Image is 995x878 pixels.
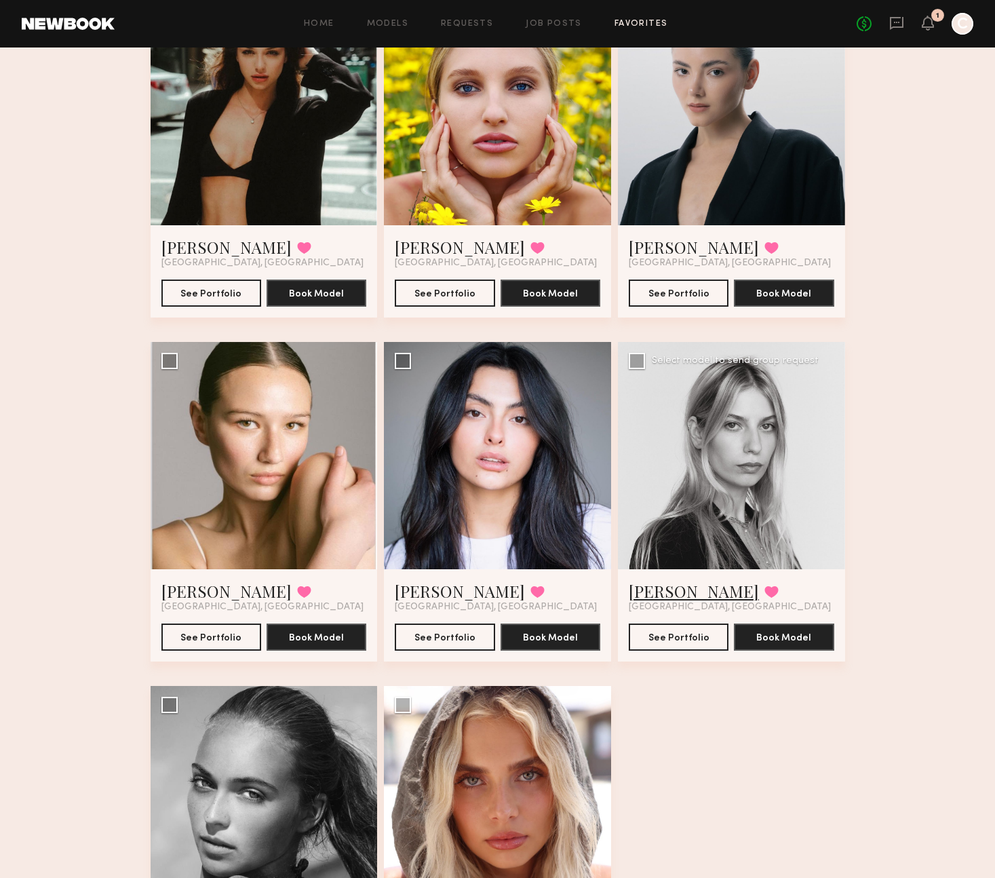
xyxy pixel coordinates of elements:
a: Book Model [267,287,366,299]
button: Book Model [267,624,366,651]
button: See Portfolio [395,280,494,307]
button: Book Model [267,280,366,307]
a: C [952,13,973,35]
button: See Portfolio [629,624,728,651]
a: [PERSON_NAME] [629,580,759,602]
a: [PERSON_NAME] [395,236,525,258]
button: Book Model [734,624,834,651]
span: [GEOGRAPHIC_DATA], [GEOGRAPHIC_DATA] [629,602,831,613]
a: Book Model [501,287,600,299]
a: Requests [441,20,493,28]
a: Job Posts [526,20,582,28]
span: [GEOGRAPHIC_DATA], [GEOGRAPHIC_DATA] [395,602,597,613]
div: 1 [936,12,939,20]
span: [GEOGRAPHIC_DATA], [GEOGRAPHIC_DATA] [629,258,831,269]
button: See Portfolio [161,624,261,651]
a: Book Model [267,631,366,643]
a: Home [304,20,334,28]
span: [GEOGRAPHIC_DATA], [GEOGRAPHIC_DATA] [395,258,597,269]
button: Book Model [501,624,600,651]
button: See Portfolio [395,624,494,651]
a: [PERSON_NAME] [161,236,292,258]
a: Book Model [501,631,600,643]
span: [GEOGRAPHIC_DATA], [GEOGRAPHIC_DATA] [161,258,364,269]
span: [GEOGRAPHIC_DATA], [GEOGRAPHIC_DATA] [161,602,364,613]
a: Book Model [734,631,834,643]
a: [PERSON_NAME] [629,236,759,258]
button: See Portfolio [161,280,261,307]
div: Select model to send group request [652,356,819,366]
a: Models [367,20,408,28]
a: [PERSON_NAME] [395,580,525,602]
button: Book Model [734,280,834,307]
button: See Portfolio [629,280,728,307]
button: Book Model [501,280,600,307]
a: Favorites [614,20,668,28]
a: [PERSON_NAME] [161,580,292,602]
a: Book Model [734,287,834,299]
